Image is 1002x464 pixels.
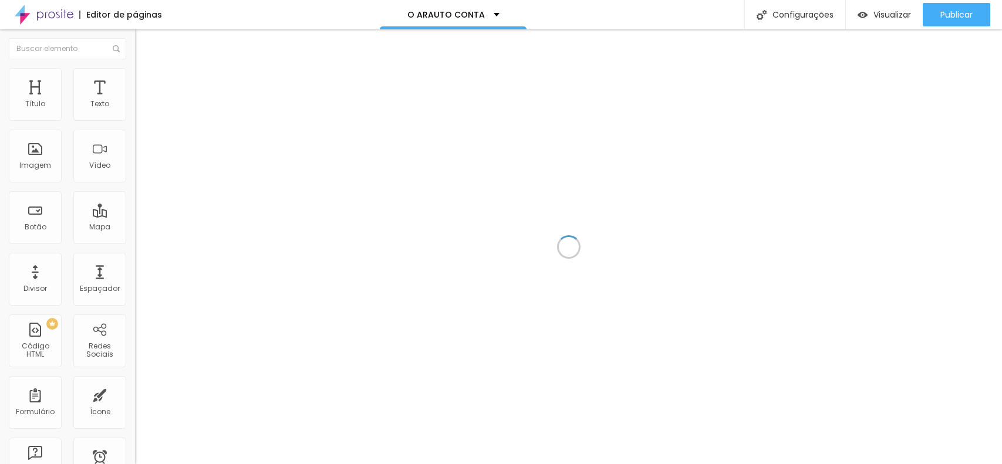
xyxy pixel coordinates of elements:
span: Publicar [940,10,973,19]
button: Visualizar [846,3,923,26]
div: Vídeo [89,161,110,170]
div: Título [25,100,45,108]
span: Visualizar [873,10,911,19]
div: Redes Sociais [76,342,123,359]
div: Ícone [90,408,110,416]
div: Imagem [19,161,51,170]
div: Editor de páginas [79,11,162,19]
div: Mapa [89,223,110,231]
img: Icone [113,45,120,52]
div: Botão [25,223,46,231]
img: Icone [757,10,767,20]
div: Código HTML [12,342,58,359]
button: Publicar [923,3,990,26]
div: Divisor [23,285,47,293]
img: view-1.svg [858,10,868,20]
div: Formulário [16,408,55,416]
p: O ARAUTO CONTA [407,11,485,19]
input: Buscar elemento [9,38,126,59]
div: Texto [90,100,109,108]
div: Espaçador [80,285,120,293]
